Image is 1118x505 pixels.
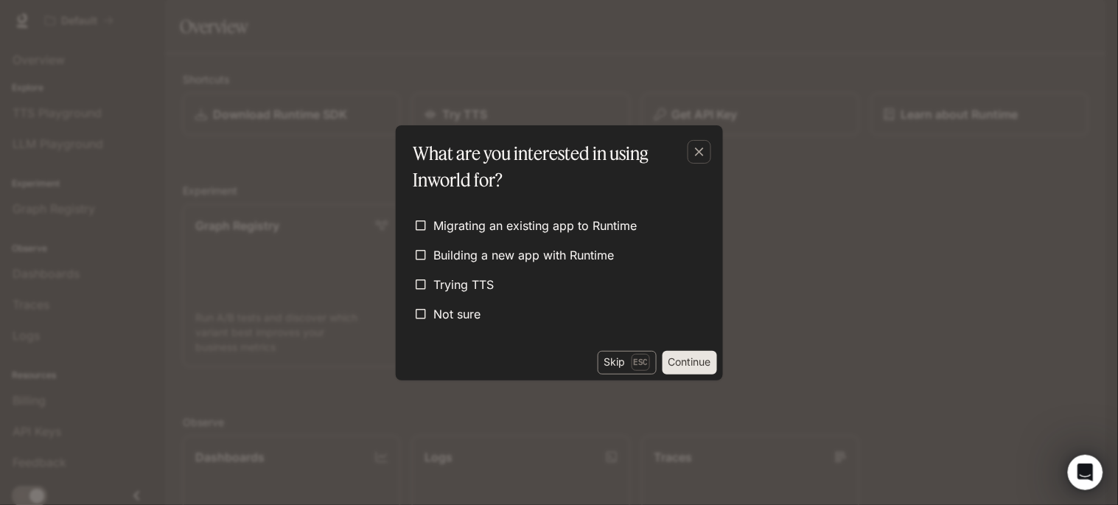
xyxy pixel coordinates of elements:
span: Building a new app with Runtime [434,246,615,264]
span: Migrating an existing app to Runtime [434,217,637,234]
p: Esc [632,354,650,370]
button: SkipEsc [598,351,657,375]
p: What are you interested in using Inworld for? [413,140,699,193]
button: Continue [663,351,717,375]
span: Not sure [434,305,481,323]
span: Trying TTS [434,276,495,293]
iframe: Intercom live chat [1068,455,1103,490]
